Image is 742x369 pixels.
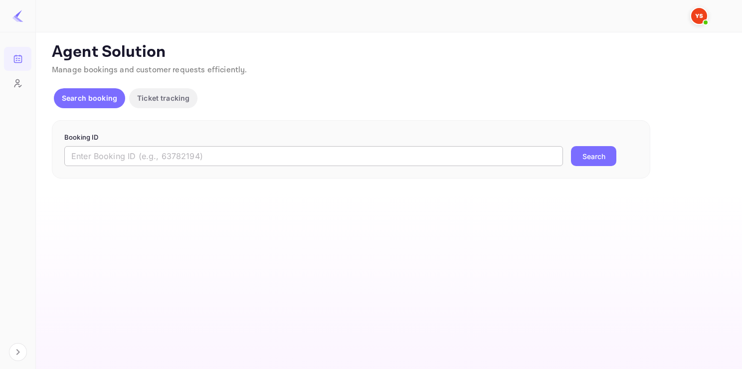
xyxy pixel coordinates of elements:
[4,47,31,70] a: Bookings
[64,146,563,166] input: Enter Booking ID (e.g., 63782194)
[52,65,247,75] span: Manage bookings and customer requests efficiently.
[52,42,724,62] p: Agent Solution
[4,71,31,94] a: Customers
[64,133,638,143] p: Booking ID
[691,8,707,24] img: Yandex Support
[9,343,27,361] button: Expand navigation
[62,93,117,103] p: Search booking
[137,93,189,103] p: Ticket tracking
[12,10,24,22] img: LiteAPI
[571,146,616,166] button: Search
